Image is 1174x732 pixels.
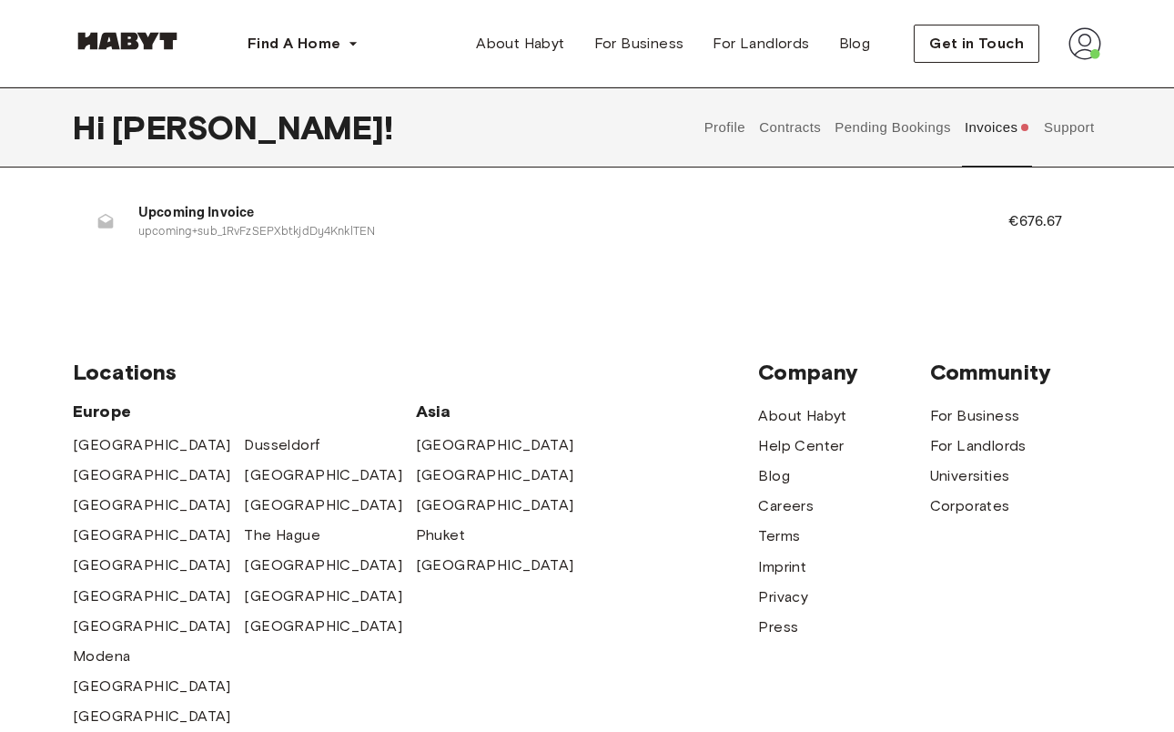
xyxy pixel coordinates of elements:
a: [GEOGRAPHIC_DATA] [73,554,231,576]
a: [GEOGRAPHIC_DATA] [416,494,574,516]
a: For Business [930,405,1020,427]
a: [GEOGRAPHIC_DATA] [73,676,231,697]
a: [GEOGRAPHIC_DATA] [244,494,402,516]
p: €676.67 [1008,211,1087,233]
a: [GEOGRAPHIC_DATA] [416,464,574,486]
a: [GEOGRAPHIC_DATA] [73,706,231,727]
a: Blog [825,25,886,62]
span: [PERSON_NAME] ! [112,108,393,147]
span: Company [758,359,929,386]
a: Universities [930,465,1010,487]
a: About Habyt [461,25,579,62]
a: Corporates [930,495,1010,517]
span: Hi [73,108,112,147]
span: Locations [73,359,758,386]
a: For Landlords [698,25,824,62]
a: [GEOGRAPHIC_DATA] [244,464,402,486]
button: Support [1041,87,1097,168]
img: avatar [1068,27,1101,60]
a: The Hague [244,524,320,546]
span: For Business [594,33,684,55]
a: [GEOGRAPHIC_DATA] [73,585,231,607]
a: [GEOGRAPHIC_DATA] [244,554,402,576]
a: Careers [758,495,814,517]
span: Get in Touch [929,33,1024,55]
span: For Landlords [713,33,809,55]
div: user profile tabs [697,87,1101,168]
a: [GEOGRAPHIC_DATA] [73,494,231,516]
button: Contracts [757,87,824,168]
button: Get in Touch [914,25,1039,63]
a: About Habyt [758,405,846,427]
a: [GEOGRAPHIC_DATA] [73,434,231,456]
span: Asia [416,401,587,422]
span: Community [930,359,1101,386]
span: About Habyt [476,33,564,55]
span: Find A Home [248,33,340,55]
a: [GEOGRAPHIC_DATA] [416,434,574,456]
img: Habyt [73,32,182,50]
a: Phuket [416,524,465,546]
span: Upcoming Invoice [138,203,965,224]
button: Invoices [962,87,1032,168]
a: Privacy [758,586,808,608]
a: Press [758,616,798,638]
a: [GEOGRAPHIC_DATA] [416,554,574,576]
button: Profile [702,87,748,168]
a: [GEOGRAPHIC_DATA] [73,524,231,546]
a: Blog [758,465,790,487]
a: For Landlords [930,435,1027,457]
a: [GEOGRAPHIC_DATA] [73,615,231,637]
a: Dusseldorf [244,434,319,456]
a: [GEOGRAPHIC_DATA] [244,615,402,637]
button: Pending Bookings [833,87,954,168]
span: Blog [839,33,871,55]
span: Europe [73,401,416,422]
a: For Business [580,25,699,62]
button: Find A Home [233,25,373,62]
p: upcoming+sub_1RvFzSEPXbtkjdDy4KnklTEN [138,224,965,241]
a: Help Center [758,435,844,457]
a: Imprint [758,556,806,578]
a: Modena [73,646,130,667]
a: [GEOGRAPHIC_DATA] [73,464,231,486]
a: [GEOGRAPHIC_DATA] [244,585,402,607]
a: Terms [758,525,800,547]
